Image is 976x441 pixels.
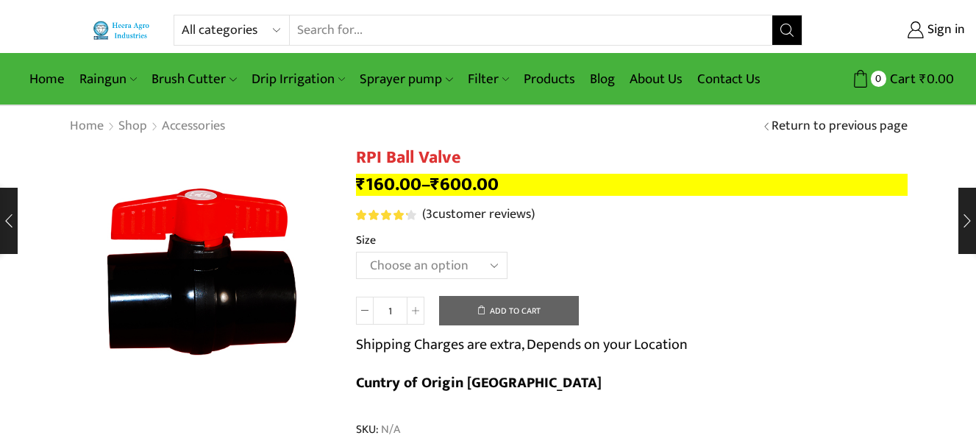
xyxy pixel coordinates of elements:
a: 0 Cart ₹0.00 [817,66,954,93]
span: SKU: [356,421,908,438]
a: Filter [460,62,516,96]
p: – [356,174,908,196]
span: 3 [426,203,432,225]
span: Rated out of 5 based on customer ratings [356,210,407,220]
a: Accessories [161,117,226,136]
b: Cuntry of Origin [GEOGRAPHIC_DATA] [356,370,602,395]
a: Home [69,117,104,136]
a: Return to previous page [772,117,908,136]
a: Sign in [824,17,965,43]
a: (3customer reviews) [422,205,535,225]
button: Search button [772,15,802,45]
a: Blog [583,62,622,96]
span: Sign in [924,21,965,40]
bdi: 0.00 [919,68,954,91]
a: Home [22,62,72,96]
button: Add to cart [439,296,579,325]
a: Drip Irrigation [244,62,352,96]
span: ₹ [919,68,927,91]
span: 0 [871,71,886,86]
div: Rated 4.33 out of 5 [356,210,416,220]
a: Brush Cutter [144,62,243,96]
span: Cart [886,69,916,89]
h1: RPI Ball Valve [356,147,908,169]
a: Shop [118,117,148,136]
a: About Us [622,62,690,96]
span: ₹ [430,169,440,200]
bdi: 600.00 [430,169,499,200]
span: ₹ [356,169,366,200]
a: Sprayer pump [352,62,460,96]
a: Contact Us [690,62,768,96]
p: Shipping Charges are extra, Depends on your Location [356,333,688,356]
bdi: 160.00 [356,169,421,200]
input: Product quantity [374,297,407,325]
label: Size [356,232,376,249]
a: Products [516,62,583,96]
a: Raingun [72,62,144,96]
span: 3 [356,210,418,220]
input: Search for... [290,15,772,45]
span: N/A [379,421,400,438]
nav: Breadcrumb [69,117,226,136]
